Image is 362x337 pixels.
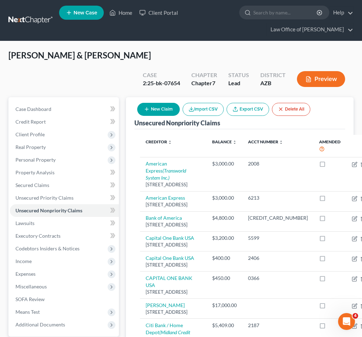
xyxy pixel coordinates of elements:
a: Bank of America [146,215,182,221]
div: $3,000.00 [212,194,237,201]
a: Acct Number unfold_more [248,139,283,144]
div: [CREDIT_CARD_NUMBER] [248,214,308,221]
a: Export CSV [227,103,269,116]
div: Amendments [10,207,131,220]
th: Amended [313,135,346,157]
span: Lawsuits [15,220,34,226]
div: Chapter [191,71,217,79]
a: [PERSON_NAME] [146,302,185,308]
div: [PERSON_NAME] [31,106,72,114]
div: $450.00 [212,275,237,282]
p: How can we help? [14,62,127,74]
a: Capital One Bank USA [146,235,194,241]
span: Unsecured Priority Claims [15,195,74,201]
img: Profile image for Lindsey [75,11,89,25]
button: New Claim [137,103,180,116]
div: Attorney's Disclosure of Compensation [14,176,118,184]
div: 2:25-bk-07654 [143,79,180,87]
span: Codebtors Insiders & Notices [15,245,80,251]
a: Executory Contracts [10,230,119,242]
button: Import CSV [183,103,224,116]
a: Client Portal [136,6,182,19]
a: Unsecured Nonpriority Claims [10,204,119,217]
div: $3,000.00 [212,160,237,167]
span: [PERSON_NAME] & [PERSON_NAME] [8,50,151,60]
div: 0366 [248,275,308,282]
i: unfold_more [279,140,283,144]
span: Property Analysis [15,169,55,175]
img: Profile image for Emma [102,11,116,25]
span: Home [15,237,31,242]
button: Delete All [272,103,310,116]
span: Help [112,237,123,242]
a: Creditor unfold_more [146,139,172,144]
span: Additional Documents [15,322,65,327]
img: Profile image for James [89,11,103,25]
div: Case [143,71,180,79]
span: Miscellaneous [15,283,47,289]
div: [STREET_ADDRESS] [146,242,201,248]
a: SOFA Review [10,293,119,306]
div: Unsecured Nonpriority Claims [134,119,220,127]
span: Real Property [15,144,46,150]
div: $400.00 [212,255,237,262]
a: Balance unfold_more [212,139,237,144]
div: Recent messageProfile image for LindseyHi again! It doesn't look like we have a full webinar dedi... [7,83,134,120]
span: Personal Property [15,157,56,163]
a: Help [330,6,353,19]
a: American Express [146,195,185,201]
span: Secured Claims [15,182,49,188]
i: unfold_more [168,140,172,144]
a: Unsecured Priority Claims [10,192,119,204]
div: [STREET_ADDRESS] [146,221,201,228]
a: Property Analysis [10,166,119,179]
div: [STREET_ADDRESS] [146,289,201,295]
div: 2406 [248,255,308,262]
button: Search for help [10,157,131,171]
a: Lawsuits [10,217,119,230]
div: AZB [260,79,286,87]
span: Client Profile [15,131,45,137]
a: Case Dashboard [10,103,119,116]
span: 4 [353,313,358,319]
button: Help [94,220,141,248]
img: Profile image for Lindsey [14,99,28,113]
div: Recent message [14,89,126,96]
a: American Express(Transworld System Inc.) [146,161,186,181]
a: Capital One Bank USA [146,255,194,261]
span: SOFA Review [15,296,45,302]
a: Credit Report [10,116,119,128]
input: Search by name... [253,6,318,19]
div: $3,200.00 [212,235,237,242]
div: [STREET_ADDRESS] [146,181,201,188]
span: Case Dashboard [15,106,51,112]
a: Secured Claims [10,179,119,192]
button: Messages [47,220,94,248]
div: 5599 [248,235,308,242]
span: 7 [212,80,215,86]
a: Home [106,6,136,19]
div: Send us a message [14,129,118,137]
div: Status [228,71,249,79]
div: Close [121,11,134,24]
div: Attorney's Disclosure of Compensation [10,174,131,187]
a: CAPITAL ONE BANK USA [146,275,192,288]
div: Lead [228,79,249,87]
a: Law Office of [PERSON_NAME] [267,23,353,36]
span: Search for help [14,160,57,168]
span: Messages [58,237,83,242]
iframe: Intercom live chat [338,313,355,330]
div: $4,800.00 [212,214,237,221]
div: Chapter [191,79,217,87]
div: [STREET_ADDRESS] [146,309,201,316]
span: Means Test [15,309,40,315]
div: Statement of Financial Affairs - Payments Made in the Last 90 days [14,189,118,204]
span: Income [15,258,32,264]
div: 6213 [248,194,308,201]
div: District [260,71,286,79]
div: • 2h ago [74,106,94,114]
div: Profile image for LindseyHi again! It doesn't look like we have a full webinar dedicated to post ... [7,93,133,119]
div: [STREET_ADDRESS] [146,201,201,208]
img: logo [14,15,61,23]
div: Send us a messageWe typically reply in a few hours [7,123,134,150]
